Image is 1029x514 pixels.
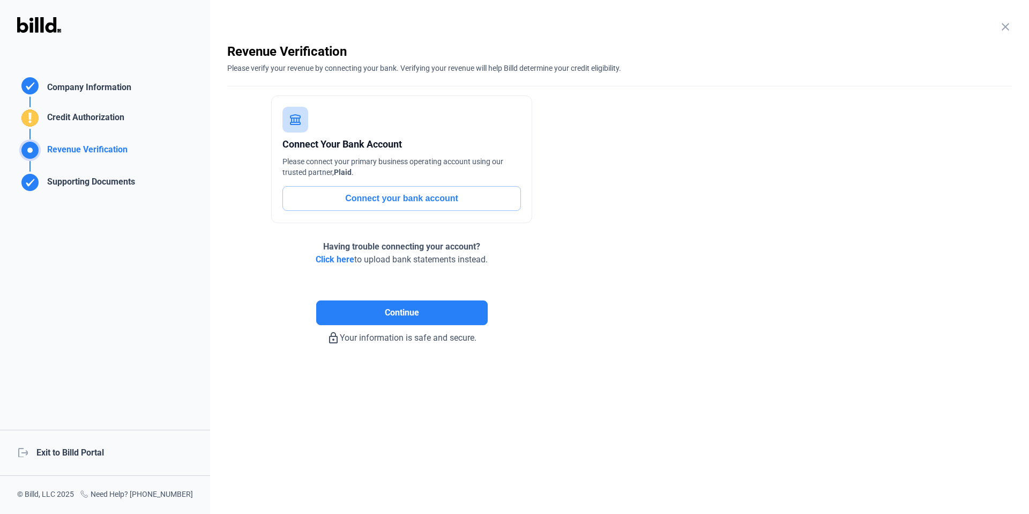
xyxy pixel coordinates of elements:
img: Billd Logo [17,17,61,33]
div: to upload bank statements instead. [316,240,488,266]
span: Plaid [334,168,352,177]
div: Your information is safe and secure. [227,325,576,344]
div: Supporting Documents [43,175,135,193]
span: Having trouble connecting your account? [323,241,480,252]
mat-icon: lock_outline [327,332,340,344]
button: Continue [316,300,488,325]
span: Click here [316,254,354,265]
div: © Billd, LLC 2025 [17,489,74,501]
div: Credit Authorization [43,111,124,129]
div: Need Help? [PHONE_NUMBER] [80,489,193,501]
div: Company Information [43,81,131,97]
div: Revenue Verification [227,43,1012,60]
div: Please connect your primary business operating account using our trusted partner, . [282,156,521,178]
div: Connect Your Bank Account [282,137,521,152]
span: Continue [385,306,419,319]
div: Please verify your revenue by connecting your bank. Verifying your revenue will help Billd determ... [227,60,1012,74]
mat-icon: close [999,20,1012,33]
mat-icon: logout [17,446,28,457]
div: Revenue Verification [43,143,128,161]
button: Connect your bank account [282,186,521,211]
